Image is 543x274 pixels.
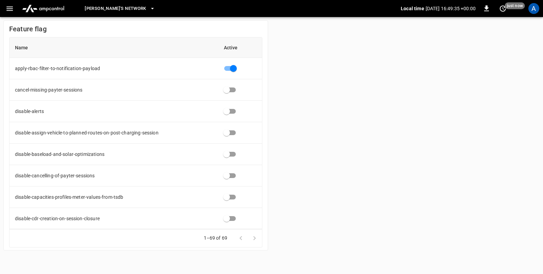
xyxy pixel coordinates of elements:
img: ampcontrol.io logo [19,2,67,15]
h6: Feature flag [9,23,262,34]
span: just now [505,2,525,9]
div: profile-icon [528,3,539,14]
td: disable-baseload-and-solar-optimizations [10,144,218,165]
td: disable-alerts [10,101,218,122]
td: apply-rbac-filter-to-notification-payload [10,58,218,79]
td: disable-cdr-creation-on-session-closure [10,208,218,229]
button: set refresh interval [497,3,508,14]
p: 1–69 of 69 [204,235,228,241]
p: Local time [401,5,424,12]
td: cancel-missing-payter-sessions [10,79,218,101]
td: disable-cancelling-of-payter-sessions [10,165,218,187]
span: [PERSON_NAME]'s Network [85,5,146,13]
th: Active [218,37,262,58]
td: disable-assign-vehicle-to-planned-routes-on-post-charging-session [10,122,218,144]
th: Name [10,37,218,58]
p: [DATE] 16:49:35 +00:00 [426,5,476,12]
td: disable-capacities-profiles-meter-values-from-tsdb [10,187,218,208]
button: [PERSON_NAME]'s Network [82,2,158,15]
